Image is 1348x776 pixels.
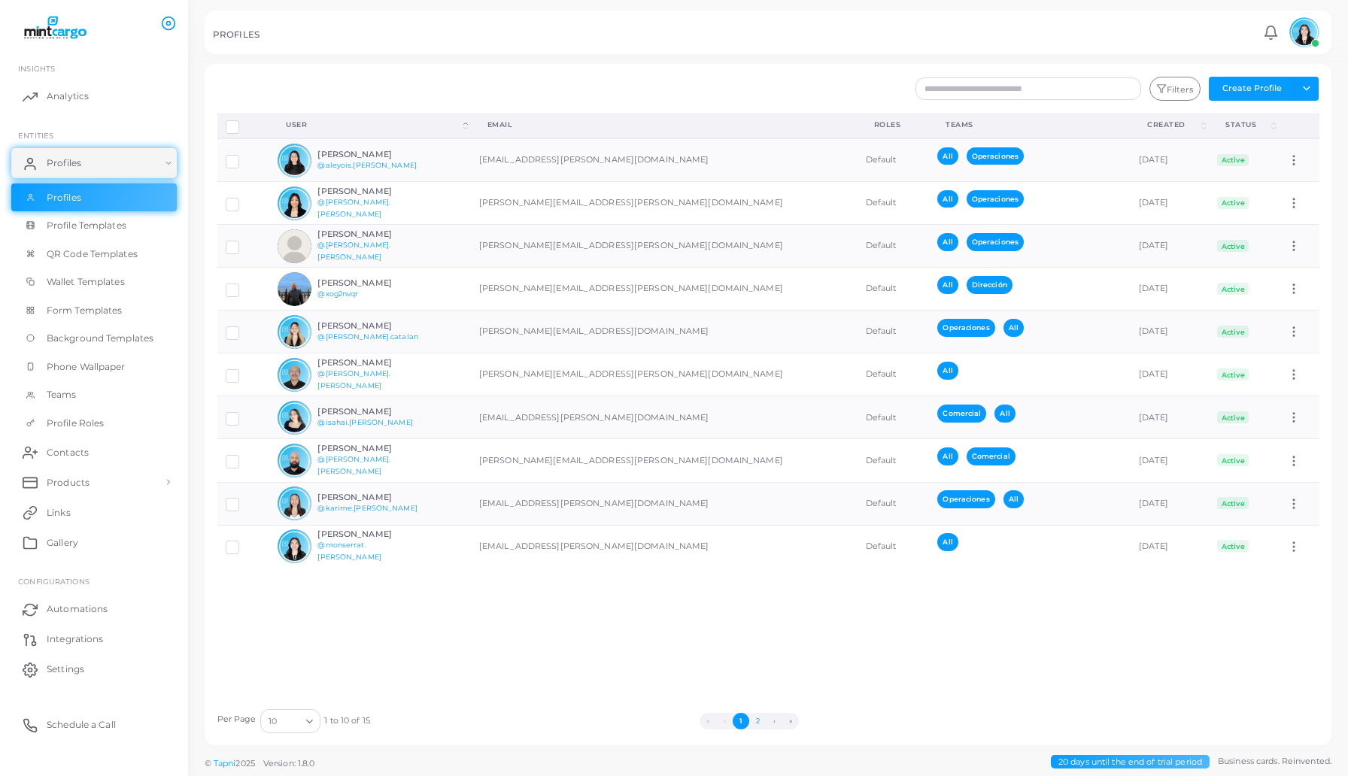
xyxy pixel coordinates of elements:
[11,211,177,240] a: Profile Templates
[11,353,177,381] a: Phone Wallpaper
[1131,353,1209,396] td: [DATE]
[278,401,311,435] img: avatar
[1051,755,1210,769] span: 20 days until the end of trial period
[278,444,311,477] img: avatar
[11,437,177,467] a: Contacts
[317,198,390,218] a: @[PERSON_NAME].[PERSON_NAME]
[205,757,314,770] span: ©
[317,407,428,417] h6: [PERSON_NAME]
[317,418,412,426] a: @isahai.[PERSON_NAME]
[11,240,177,268] a: QR Code Templates
[317,150,428,159] h6: [PERSON_NAME]
[858,353,930,396] td: Default
[1217,497,1249,509] span: Active
[317,332,417,341] a: @[PERSON_NAME].catalan
[278,272,311,306] img: avatar
[1217,368,1249,380] span: Active
[11,654,177,684] a: Settings
[286,120,460,130] div: User
[1209,77,1295,101] button: Create Profile
[1131,225,1209,268] td: [DATE]
[1218,755,1331,768] span: Business cards. Reinvented.
[1003,490,1024,508] span: All
[967,190,1024,208] span: Operaciones
[47,417,104,430] span: Profile Roles
[1217,154,1249,166] span: Active
[317,161,416,169] a: @aleyois.[PERSON_NAME]
[278,186,311,220] img: avatar
[317,369,390,390] a: @[PERSON_NAME].[PERSON_NAME]
[937,490,994,508] span: Operaciones
[47,191,81,205] span: Profiles
[317,229,428,239] h6: [PERSON_NAME]
[858,525,930,568] td: Default
[278,229,311,263] img: avatar
[11,710,177,740] a: Schedule a Call
[782,713,799,729] button: Go to last page
[235,757,254,770] span: 2025
[1131,396,1209,439] td: [DATE]
[967,147,1024,165] span: Operaciones
[471,268,858,311] td: [PERSON_NAME][EMAIL_ADDRESS][PERSON_NAME][DOMAIN_NAME]
[317,455,390,475] a: @[PERSON_NAME].[PERSON_NAME]
[1217,240,1249,252] span: Active
[1131,182,1209,225] td: [DATE]
[471,396,858,439] td: [EMAIL_ADDRESS][PERSON_NAME][DOMAIN_NAME]
[317,241,390,261] a: @[PERSON_NAME].[PERSON_NAME]
[1217,411,1249,423] span: Active
[278,144,311,177] img: avatar
[1279,114,1319,138] th: Action
[766,713,782,729] button: Go to next page
[733,713,749,729] button: Go to page 1
[11,527,177,557] a: Gallery
[213,29,260,40] h5: PROFILES
[1217,454,1249,466] span: Active
[994,405,1015,422] span: All
[14,14,97,42] img: logo
[47,536,78,550] span: Gallery
[11,324,177,353] a: Background Templates
[471,225,858,268] td: [PERSON_NAME][EMAIL_ADDRESS][PERSON_NAME][DOMAIN_NAME]
[471,353,858,396] td: [PERSON_NAME][EMAIL_ADDRESS][PERSON_NAME][DOMAIN_NAME]
[11,183,177,212] a: Profiles
[317,278,428,288] h6: [PERSON_NAME]
[471,482,858,525] td: [EMAIL_ADDRESS][PERSON_NAME][DOMAIN_NAME]
[858,225,930,268] td: Default
[749,713,766,729] button: Go to page 2
[1217,540,1249,552] span: Active
[263,758,315,768] span: Version: 1.8.0
[1285,17,1323,47] a: avatar
[317,321,428,331] h6: [PERSON_NAME]
[946,120,1114,130] div: Teams
[937,405,986,422] span: Comercial
[47,506,71,520] span: Links
[11,467,177,497] a: Products
[1289,17,1319,47] img: avatar
[1131,482,1209,525] td: [DATE]
[471,138,858,182] td: [EMAIL_ADDRESS][PERSON_NAME][DOMAIN_NAME]
[317,493,428,502] h6: [PERSON_NAME]
[278,529,311,563] img: avatar
[317,186,428,196] h6: [PERSON_NAME]
[1131,138,1209,182] td: [DATE]
[214,758,236,768] a: Tapni
[269,714,277,729] span: 10
[278,358,311,392] img: avatar
[317,358,428,368] h6: [PERSON_NAME]
[858,182,930,225] td: Default
[471,525,858,568] td: [EMAIL_ADDRESS][PERSON_NAME][DOMAIN_NAME]
[47,718,116,732] span: Schedule a Call
[11,409,177,438] a: Profile Roles
[471,182,858,225] td: [PERSON_NAME][EMAIL_ADDRESS][PERSON_NAME][DOMAIN_NAME]
[47,446,89,459] span: Contacts
[11,624,177,654] a: Integrations
[47,602,108,616] span: Automations
[1217,283,1249,295] span: Active
[1225,120,1268,130] div: Status
[11,594,177,624] a: Automations
[858,482,930,525] td: Default
[937,362,958,379] span: All
[217,114,270,138] th: Row-selection
[1217,197,1249,209] span: Active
